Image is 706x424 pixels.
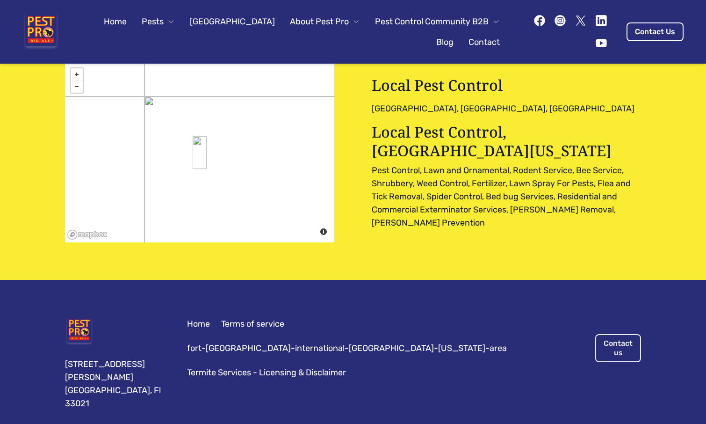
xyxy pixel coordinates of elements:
[221,317,284,330] a: Terms of service
[187,342,507,355] a: fort-[GEOGRAPHIC_DATA]-international-[GEOGRAPHIC_DATA]-[US_STATE]-area
[290,15,349,28] span: About Pest Pro
[98,11,132,32] a: Home
[595,334,641,362] a: Contact us
[372,123,641,160] p: Local Pest Control, [GEOGRAPHIC_DATA][US_STATE]
[65,358,165,410] div: [STREET_ADDRESS][PERSON_NAME] [GEOGRAPHIC_DATA], Fl 33021
[375,15,489,28] span: Pest Control Community B2B
[372,76,641,95] h2: Local Pest Control
[463,32,505,52] a: Contact
[187,317,210,330] a: Home
[187,366,346,379] a: Termite Services - Licensing & Disclaimer
[184,11,281,32] a: [GEOGRAPHIC_DATA]
[431,32,459,52] a: Blog
[71,80,83,93] a: Zoom out
[65,317,94,346] img: Pest Pro Rid All, LLC
[22,13,59,51] img: Pest Pro Rid All
[71,68,83,80] a: Zoom in
[284,11,366,32] button: About Pest Pro
[372,102,641,115] pre: [GEOGRAPHIC_DATA], [GEOGRAPHIC_DATA], [GEOGRAPHIC_DATA]
[142,15,164,28] span: Pests
[136,11,180,32] button: Pests
[372,164,641,229] div: Pest Control, Lawn and Ornamental, Rodent Service, Bee Service, Shrubbery, Weed Control, Fertiliz...
[627,22,684,41] a: Contact Us
[369,11,505,32] button: Pest Control Community B2B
